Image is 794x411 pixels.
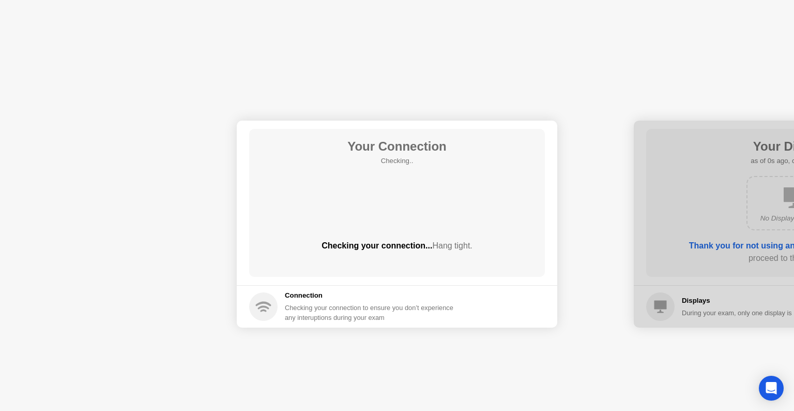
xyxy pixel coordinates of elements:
h5: Checking.. [347,156,447,166]
h5: Connection [285,290,460,301]
div: Checking your connection to ensure you don’t experience any interuptions during your exam [285,303,460,322]
div: Checking your connection... [249,240,545,252]
span: Hang tight. [432,241,472,250]
h1: Your Connection [347,137,447,156]
div: Open Intercom Messenger [759,376,784,401]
